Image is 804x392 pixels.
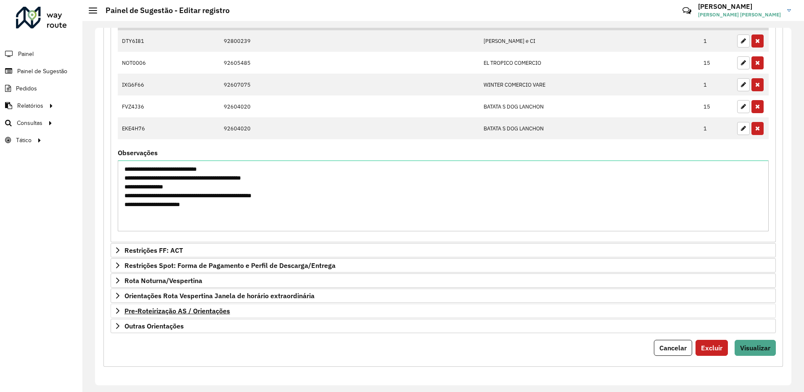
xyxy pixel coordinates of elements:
[16,136,32,145] span: Tático
[735,340,776,356] button: Visualizar
[699,117,733,139] td: 1
[111,243,776,257] a: Restrições FF: ACT
[118,30,219,52] td: DTY6I81
[111,289,776,303] a: Orientações Rota Vespertina Janela de horário extraordinária
[219,30,479,52] td: 92800239
[699,30,733,52] td: 1
[17,119,42,127] span: Consultas
[696,340,728,356] button: Excluir
[479,52,699,74] td: EL TROPICO COMERCIO
[17,101,43,110] span: Relatórios
[97,6,230,15] h2: Painel de Sugestão - Editar registro
[699,74,733,95] td: 1
[118,148,158,158] label: Observações
[219,52,479,74] td: 92605485
[111,304,776,318] a: Pre-Roteirização AS / Orientações
[479,117,699,139] td: BATATA S DOG LANCHON
[219,74,479,95] td: 92607075
[17,67,67,76] span: Painel de Sugestão
[698,11,781,19] span: [PERSON_NAME] [PERSON_NAME]
[479,30,699,52] td: [PERSON_NAME] e CI
[124,247,183,254] span: Restrições FF: ACT
[659,344,687,352] span: Cancelar
[699,95,733,117] td: 15
[740,344,770,352] span: Visualizar
[118,95,219,117] td: FVZ4J36
[124,323,184,329] span: Outras Orientações
[124,262,336,269] span: Restrições Spot: Forma de Pagamento e Perfil de Descarga/Entrega
[479,95,699,117] td: BATATA S DOG LANCHON
[111,273,776,288] a: Rota Noturna/Vespertina
[16,84,37,93] span: Pedidos
[124,277,202,284] span: Rota Noturna/Vespertina
[118,117,219,139] td: EKE4H76
[124,307,230,314] span: Pre-Roteirização AS / Orientações
[701,344,722,352] span: Excluir
[124,292,315,299] span: Orientações Rota Vespertina Janela de horário extraordinária
[18,50,34,58] span: Painel
[219,117,479,139] td: 92604020
[654,340,692,356] button: Cancelar
[118,74,219,95] td: IXG6F66
[678,2,696,20] a: Contato Rápido
[479,74,699,95] td: WINTER COMERCIO VARE
[219,95,479,117] td: 92604020
[699,52,733,74] td: 15
[698,3,781,11] h3: [PERSON_NAME]
[111,319,776,333] a: Outras Orientações
[111,258,776,273] a: Restrições Spot: Forma de Pagamento e Perfil de Descarga/Entrega
[118,52,219,74] td: NOT0006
